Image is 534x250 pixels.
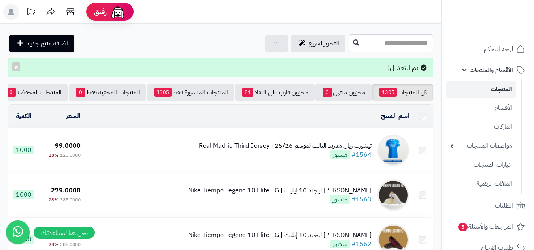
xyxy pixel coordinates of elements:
a: المراجعات والأسئلة5 [446,217,529,236]
span: الأقسام والمنتجات [470,64,513,75]
div: تيشيرت ريال مدريد الثالث لموسم 25/26 | Real Madrid Third Jersey [199,141,372,150]
a: مواصفات المنتجات [446,137,516,154]
a: المنتجات المنشورة فقط1305 [147,84,234,101]
a: مخزون منتهي0 [315,84,372,101]
span: 0 [76,88,85,97]
span: منشور [330,195,350,204]
a: خيارات المنتجات [446,156,516,173]
span: لوحة التحكم [484,43,513,55]
span: 5 [458,222,468,231]
span: 28% [49,241,58,248]
button: × [12,62,20,71]
img: تيشيرت ريال مدريد الثالث لموسم 25/26 | Real Madrid Third Jersey [377,135,409,166]
a: لوحة التحكم [446,39,529,58]
a: الكمية [16,111,32,121]
a: المنتجات المخفية فقط0 [69,84,146,101]
span: الطلبات [495,200,513,211]
a: #1563 [351,195,372,204]
span: 81 [242,88,253,97]
a: الماركات [446,118,516,135]
a: #1562 [351,239,372,249]
div: [PERSON_NAME] ليجند 10 إيليت | Nike Tiempo Legend 10 Elite FG [188,231,372,240]
a: اضافة منتج جديد [9,35,74,52]
img: logo-2.png [480,19,526,36]
span: منشور [330,150,350,159]
img: ai-face.png [110,4,126,20]
span: 99.0000 [55,141,81,150]
span: 385.0000 [60,241,81,248]
span: رفيق [94,7,107,17]
span: المراجعات والأسئلة [457,221,513,232]
div: [PERSON_NAME] ليجند 10 إيليت | Nike Tiempo Legend 10 Elite FG [188,186,372,195]
span: التحرير لسريع [309,39,339,48]
a: تحديثات المنصة [21,4,41,22]
a: اسم المنتج [381,111,409,121]
span: 0 [6,88,16,97]
a: الأقسام [446,100,516,117]
span: 28% [49,196,58,203]
div: تم التعديل! [8,58,433,77]
span: 279.0000 [51,186,81,195]
a: كل المنتجات1305 [372,84,433,101]
a: مخزون قارب على النفاذ81 [235,84,315,101]
a: الطلبات [446,196,529,215]
a: المنتجات [446,81,516,98]
span: 385.0000 [60,196,81,203]
span: 18% [49,152,58,159]
img: نايك تييمبو ليجند 10 إيليت | Nike Tiempo Legend 10 Elite FG [377,179,409,211]
span: 1305 [379,88,397,97]
a: الملفات الرقمية [446,175,516,192]
span: 1305 [154,88,172,97]
span: اضافة منتج جديد [26,39,68,48]
a: #1564 [351,150,372,160]
span: 1000 [13,190,34,199]
a: التحرير لسريع [291,35,345,52]
span: منشور [330,240,350,248]
span: 0 [323,88,332,97]
span: 120.0000 [60,152,81,159]
span: 1000 [13,146,34,154]
a: السعر [66,111,81,121]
